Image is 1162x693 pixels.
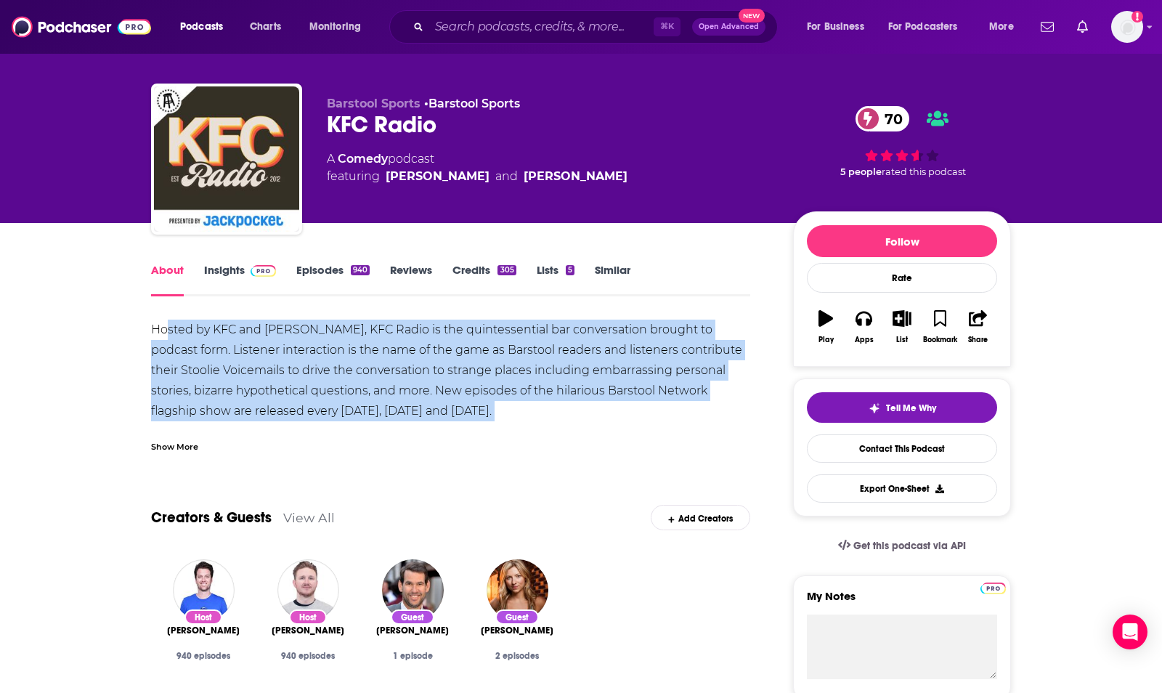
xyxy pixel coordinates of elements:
div: 940 episodes [163,651,244,661]
span: and [495,168,518,185]
span: ⌘ K [654,17,680,36]
button: Follow [807,225,997,257]
span: Barstool Sports [327,97,420,110]
span: Open Advanced [699,23,759,31]
span: More [989,17,1014,37]
button: Export One-Sheet [807,474,997,503]
div: 305 [497,265,516,275]
button: Apps [845,301,882,353]
button: open menu [170,15,242,38]
div: Bookmark [923,336,957,344]
span: 5 people [840,166,882,177]
img: tell me why sparkle [869,402,880,414]
span: [PERSON_NAME] [481,625,553,636]
div: Guest [495,609,539,625]
button: Share [959,301,997,353]
span: rated this podcast [882,166,966,177]
a: About [151,263,184,296]
a: Get this podcast via API [826,528,978,564]
div: Add Creators [651,505,750,530]
a: Reviews [390,263,432,296]
div: Rate [807,263,997,293]
a: Similar [595,263,630,296]
a: 70 [856,106,910,131]
img: KFC Radio [154,86,299,232]
button: Open AdvancedNew [692,18,765,36]
div: 940 [351,265,370,275]
span: [PERSON_NAME] [376,625,449,636]
button: Bookmark [921,301,959,353]
span: Logged in as ElaineatWink [1111,11,1143,43]
a: Lists5 [537,263,574,296]
a: Pro website [980,580,1006,594]
a: Episodes940 [296,263,370,296]
div: 70 5 peoplerated this podcast [793,97,1011,187]
img: John Feitelberg [277,559,339,621]
button: List [883,301,921,353]
span: Get this podcast via API [853,540,966,552]
div: 940 episodes [267,651,349,661]
div: List [896,336,908,344]
span: [PERSON_NAME] [272,625,344,636]
a: Doug Ellin [376,625,449,636]
a: Creators & Guests [151,508,272,527]
span: [PERSON_NAME] [167,625,240,636]
div: Open Intercom Messenger [1113,615,1147,649]
span: featuring [327,168,627,185]
img: Podchaser - Follow, Share and Rate Podcasts [12,13,151,41]
img: Kevin Clancy [173,559,235,621]
img: Annie Lederman [487,559,548,621]
div: Hosted by KFC and [PERSON_NAME], KFC Radio is the quintessential bar conversation brought to podc... [151,320,750,482]
button: open menu [797,15,882,38]
div: Host [184,609,222,625]
div: 5 [566,265,574,275]
a: Credits305 [452,263,516,296]
a: Comedy [338,152,388,166]
img: Podchaser Pro [251,265,276,277]
span: New [739,9,765,23]
span: For Business [807,17,864,37]
div: A podcast [327,150,627,185]
img: Doug Ellin [382,559,444,621]
a: View All [283,510,335,525]
a: Contact This Podcast [807,434,997,463]
a: Kevin Clancy [524,168,627,185]
a: Show notifications dropdown [1035,15,1060,39]
a: Annie Lederman [481,625,553,636]
div: 1 episode [372,651,453,661]
button: Show profile menu [1111,11,1143,43]
a: Charts [240,15,290,38]
svg: Add a profile image [1131,11,1143,23]
span: Charts [250,17,281,37]
span: Monitoring [309,17,361,37]
span: Podcasts [180,17,223,37]
a: Barstool Sports [428,97,520,110]
div: Search podcasts, credits, & more... [403,10,792,44]
div: Play [818,336,834,344]
a: InsightsPodchaser Pro [204,263,276,296]
div: Apps [855,336,874,344]
button: open menu [299,15,380,38]
button: tell me why sparkleTell Me Why [807,392,997,423]
span: For Podcasters [888,17,958,37]
div: Host [289,609,327,625]
a: Kevin Clancy [167,625,240,636]
input: Search podcasts, credits, & more... [429,15,654,38]
div: Share [968,336,988,344]
a: Show notifications dropdown [1071,15,1094,39]
a: John Feitelberg [386,168,489,185]
div: Guest [391,609,434,625]
div: 2 episodes [476,651,558,661]
img: User Profile [1111,11,1143,43]
span: • [424,97,520,110]
button: Play [807,301,845,353]
span: Tell Me Why [886,402,936,414]
span: 70 [870,106,910,131]
button: open menu [979,15,1032,38]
